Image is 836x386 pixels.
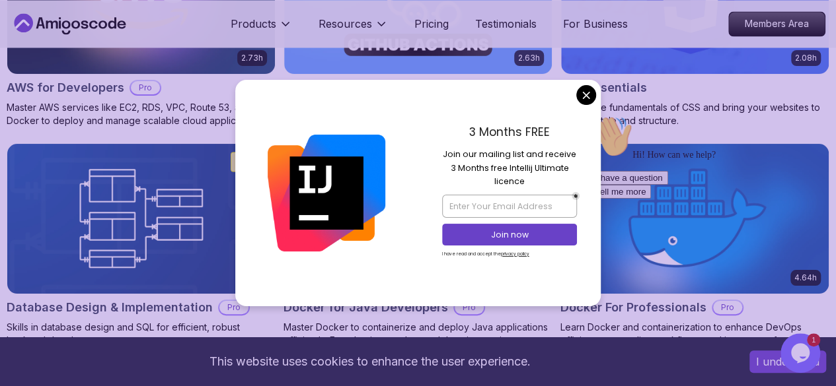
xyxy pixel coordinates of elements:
[5,40,131,49] span: Hi! How can we help?
[319,16,388,42] button: Resources
[728,11,825,36] a: Members Area
[131,81,160,94] p: Pro
[284,298,448,317] h2: Docker for Java Developers
[560,298,706,317] h2: Docker For Professionals
[284,321,552,360] p: Master Docker to containerize and deploy Java applications efficiently. From basics to advanced J...
[5,5,48,48] img: :wave:
[7,143,276,347] a: Database Design & Implementation card1.70hNEWDatabase Design & ImplementationProSkills in databas...
[5,75,66,88] button: Tell me more
[518,53,540,63] p: 2.63h
[560,321,829,360] p: Learn Docker and containerization to enhance DevOps efficiency, streamline workflows, and improve...
[10,347,730,376] div: This website uses cookies to enhance the user experience.
[414,16,449,32] a: Pricing
[475,16,537,32] a: Testimonials
[455,301,484,314] p: Pro
[5,5,243,88] div: 👋Hi! How can we help?I have a questionTell me more
[231,16,292,42] button: Products
[560,79,647,97] h2: CSS Essentials
[5,61,83,75] button: I have a question
[241,53,263,63] p: 2.73h
[7,144,275,294] img: Database Design & Implementation card
[7,79,124,97] h2: AWS for Developers
[729,12,825,36] p: Members Area
[219,301,248,314] p: Pro
[780,333,823,373] iframe: chat widget
[795,53,817,63] p: 2.08h
[231,16,276,32] p: Products
[7,321,276,347] p: Skills in database design and SQL for efficient, robust backend development
[7,101,276,127] p: Master AWS services like EC2, RDS, VPC, Route 53, and Docker to deploy and manage scalable cloud ...
[749,350,826,373] button: Accept cookies
[7,298,213,317] h2: Database Design & Implementation
[585,110,823,327] iframe: chat widget
[319,16,372,32] p: Resources
[284,79,437,97] h2: CI/CD with GitHub Actions
[560,101,829,127] p: Master the fundamentals of CSS and bring your websites to life with style and structure.
[563,16,628,32] a: For Business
